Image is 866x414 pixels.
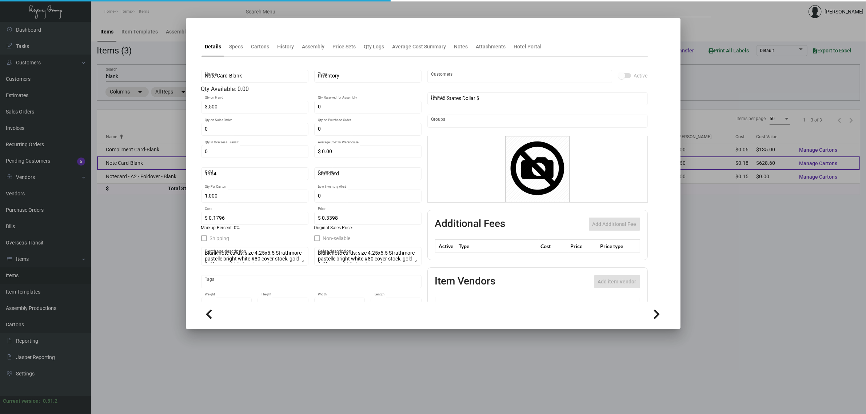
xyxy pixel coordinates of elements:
div: Cartons [251,43,270,51]
div: Specs [230,43,243,51]
button: Add item Vendor [594,275,640,288]
button: Add Additional Fee [589,218,640,231]
h2: Item Vendors [435,275,496,288]
div: Qty Available: 0.00 [201,85,422,93]
div: History [278,43,294,51]
div: Hotel Portal [514,43,542,51]
th: SKU [578,297,640,310]
div: Current version: [3,397,40,405]
th: Price type [598,240,631,252]
div: Average Cost Summary [392,43,446,51]
th: Preffered [435,297,466,310]
th: Price [568,240,598,252]
th: Active [435,240,457,252]
th: Type [457,240,539,252]
div: Details [205,43,222,51]
span: Active [634,71,648,80]
h2: Additional Fees [435,218,506,231]
span: Non-sellable [323,234,351,243]
span: Shipping [210,234,230,243]
div: Qty Logs [364,43,384,51]
span: Add Additional Fee [592,221,636,227]
input: Add new.. [431,118,644,124]
div: 0.51.2 [43,397,57,405]
input: Add new.. [431,73,608,79]
div: Notes [454,43,468,51]
div: Assembly [302,43,325,51]
div: Price Sets [333,43,356,51]
th: Cost [539,240,568,252]
div: Attachments [476,43,506,51]
th: Vendor [466,297,578,310]
span: Add item Vendor [598,279,636,284]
